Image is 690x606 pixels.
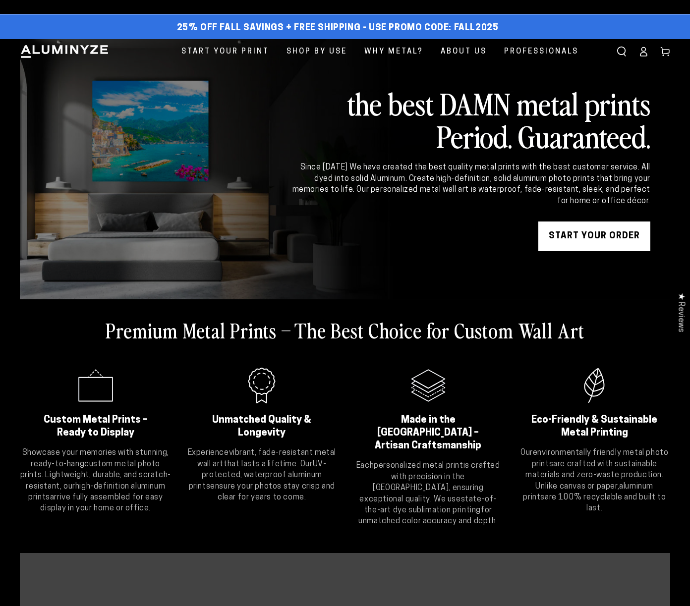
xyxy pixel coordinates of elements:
p: Our are crafted with sustainable materials and zero-waste production. Unlike canvas or paper, are... [519,447,671,514]
h2: Custom Metal Prints – Ready to Display [32,414,159,440]
a: Professionals [497,39,586,64]
a: Shop By Use [279,39,354,64]
span: Professionals [504,45,578,58]
p: Showcase your memories with stunning, ready-to-hang . Lightweight, durable, and scratch-resistant... [20,447,172,514]
strong: high-definition aluminum prints [28,483,165,501]
a: About Us [433,39,494,64]
strong: environmentally friendly metal photo prints [532,449,669,468]
summary: Search our site [611,41,632,62]
strong: aluminum prints [523,483,653,501]
h2: Unmatched Quality & Longevity [199,414,326,440]
a: Why Metal? [357,39,431,64]
h2: the best DAMN metal prints Period. Guaranteed. [290,87,650,152]
p: Each is crafted with precision in the [GEOGRAPHIC_DATA], ensuring exceptional quality. We use for... [352,460,504,527]
h2: Eco-Friendly & Sustainable Metal Printing [531,414,658,440]
strong: custom metal photo prints [20,460,160,479]
strong: personalized metal print [374,462,463,470]
span: Why Metal? [364,45,423,58]
a: START YOUR Order [538,221,650,251]
span: 25% off FALL Savings + Free Shipping - Use Promo Code: FALL2025 [177,23,499,34]
a: Start Your Print [174,39,277,64]
h2: Premium Metal Prints – The Best Choice for Custom Wall Art [106,317,584,343]
strong: state-of-the-art dye sublimation printing [364,496,497,514]
span: About Us [441,45,487,58]
div: Since [DATE] We have created the best quality metal prints with the best customer service. All dy... [290,162,650,207]
img: Aluminyze [20,44,109,59]
p: Experience that lasts a lifetime. Our ensure your photos stay crisp and clear for years to come. [186,447,338,503]
strong: vibrant, fade-resistant metal wall art [197,449,336,468]
span: Start Your Print [181,45,269,58]
span: Shop By Use [287,45,347,58]
div: Click to open Judge.me floating reviews tab [671,285,690,340]
strong: UV-protected, waterproof aluminum prints [189,460,327,491]
h2: Made in the [GEOGRAPHIC_DATA] – Artisan Craftsmanship [365,414,492,452]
